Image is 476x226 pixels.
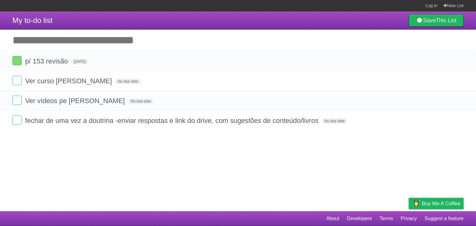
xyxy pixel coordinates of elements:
img: Buy me a coffee [412,198,420,209]
b: This List [436,17,456,24]
span: fechar de uma vez a doutrina -enviar respostas e link do drive, com sugestões de conteúdo/livros [25,117,320,124]
a: Suggest a feature [425,213,464,224]
span: Buy me a coffee [422,198,461,209]
label: Done [12,76,22,85]
span: [DATE] [71,59,88,64]
span: No due date [128,98,153,104]
span: p/ 153 revisão [25,57,69,65]
a: Buy me a coffee [409,198,464,209]
span: Ver curso [PERSON_NAME] [25,77,113,85]
a: About [326,213,339,224]
label: Done [12,56,22,65]
a: Privacy [401,213,417,224]
span: My to-do list [12,16,52,24]
a: Terms [380,213,393,224]
span: No due date [115,79,140,84]
a: SaveThis List [409,14,464,27]
label: Done [12,96,22,105]
span: Ver vídeos pe [PERSON_NAME] [25,97,126,105]
span: No due date [322,118,347,124]
label: Done [12,115,22,125]
a: Developers [347,213,372,224]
